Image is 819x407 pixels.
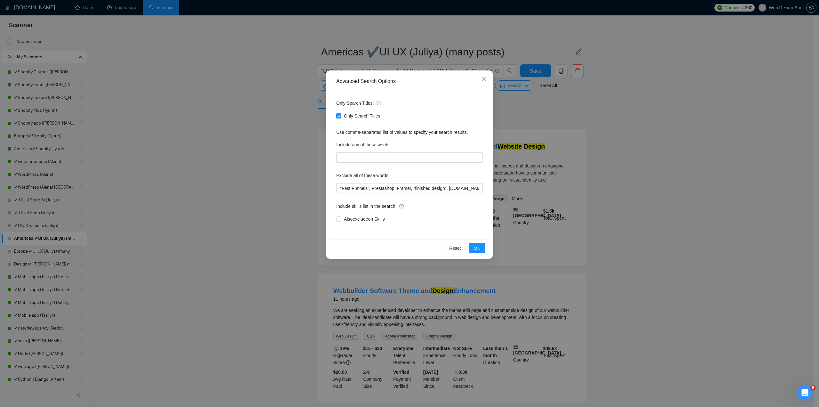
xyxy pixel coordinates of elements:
span: close [481,76,487,81]
button: Close [475,70,493,88]
div: Use comma-separated list of values to specify your search results. [336,129,483,136]
label: Exclude all of these words: [336,170,390,181]
button: Reset [444,243,466,253]
span: OK [474,245,480,252]
span: info-circle [399,204,404,208]
div: Advanced Search Options [336,78,483,85]
label: Include any of these words: [336,140,391,150]
iframe: Intercom live chat [797,385,813,401]
span: Include skills list in the search: [336,203,404,210]
span: info-circle [377,101,381,105]
span: Also exclude on Skills [341,216,387,223]
span: 9 [810,385,815,390]
span: Only Search Titles: [336,100,381,107]
span: Only Search Titles [341,112,383,119]
button: OK [469,243,485,253]
span: Reset [449,245,461,252]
